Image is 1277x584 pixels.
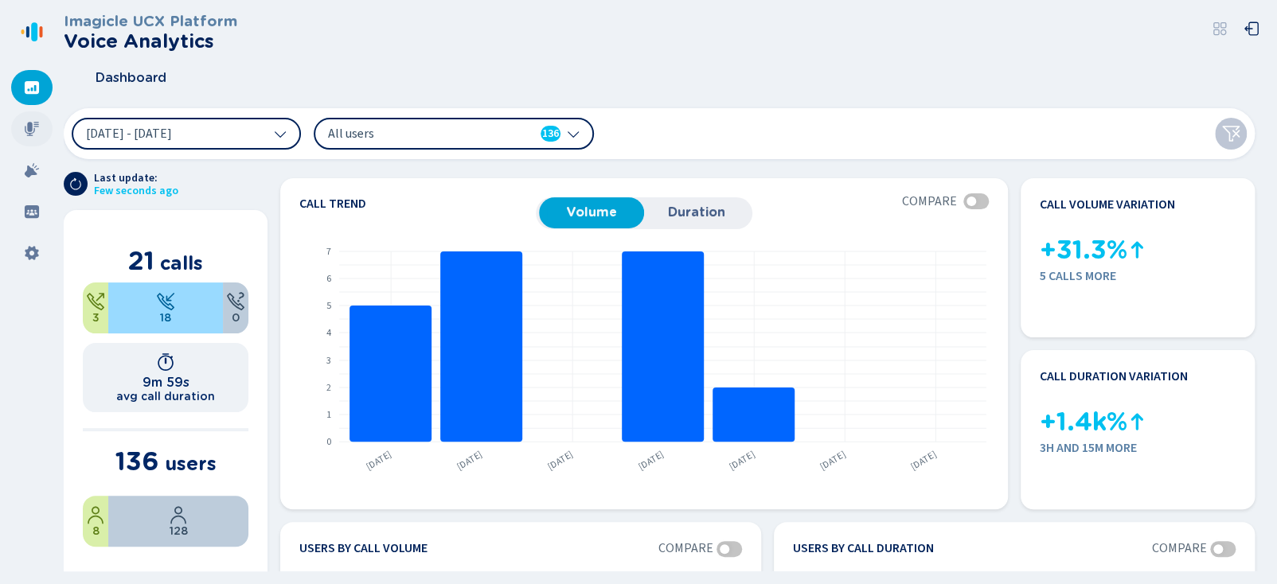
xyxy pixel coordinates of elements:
svg: kpi-up [1127,240,1146,259]
h2: Voice Analytics [64,30,237,53]
svg: user-profile [86,505,105,524]
text: [DATE] [454,447,485,473]
text: 5 [326,298,331,312]
div: 0% [223,282,248,333]
span: 18 [160,311,171,324]
svg: groups-filled [24,204,40,220]
h1: 9m 59s [143,375,189,390]
span: Last update: [94,172,178,185]
svg: telephone-inbound [156,292,175,311]
span: users [165,452,217,475]
div: Dashboard [11,70,53,105]
svg: dashboard-filled [24,80,40,95]
svg: user-profile [169,505,188,524]
div: 85.71% [108,282,223,333]
svg: kpi-up [1127,412,1146,431]
text: 6 [326,271,331,285]
div: 94.12% [108,496,248,547]
span: Compare [658,541,713,555]
svg: timer [156,352,175,372]
div: 14.29% [83,282,108,333]
h2: avg call duration [116,390,215,403]
span: +1.4k% [1040,407,1127,437]
text: 0 [326,434,331,448]
text: 7 [326,244,331,258]
div: Settings [11,236,53,271]
span: 136 [542,126,559,142]
text: 4 [326,325,331,339]
span: calls [160,251,203,274]
span: +31.3% [1040,236,1127,265]
svg: chevron-down [274,127,287,140]
span: 21 [128,245,154,276]
span: 0 [232,311,240,324]
span: [DATE] - [DATE] [86,127,172,140]
text: [DATE] [908,447,939,473]
div: Groups [11,194,53,229]
svg: box-arrow-left [1244,21,1259,37]
h4: Call volume variation [1040,197,1175,212]
button: [DATE] - [DATE] [72,118,301,150]
svg: alarm-filled [24,162,40,178]
button: Clear filters [1215,118,1247,150]
span: 128 [170,524,188,537]
span: Compare [902,194,957,208]
span: Dashboard [96,71,166,85]
span: 8 [92,524,100,537]
div: 5.88% [83,496,108,547]
span: 136 [115,446,159,477]
span: Few seconds ago [94,185,178,197]
span: Compare [1152,541,1207,555]
h4: Call duration variation [1040,369,1188,383]
text: 3 [326,353,331,367]
text: 1 [326,407,331,421]
div: Recordings [11,111,53,146]
h3: Imagicle UCX Platform [64,13,237,30]
button: Volume [539,197,644,228]
text: [DATE] [817,447,848,473]
svg: telephone-outbound [86,292,105,311]
svg: chevron-down [567,127,580,140]
svg: unknown-call [226,292,245,311]
text: [DATE] [363,447,394,473]
text: [DATE] [726,447,757,473]
span: All users [328,125,511,142]
svg: mic-fill [24,121,40,137]
text: 2 [326,380,331,394]
h4: Users by call duration [793,541,934,557]
h4: Call trend [299,197,536,210]
span: 3h and 15m more [1040,441,1236,455]
svg: arrow-clockwise [69,177,82,190]
span: 3 [92,311,100,324]
h4: Users by call volume [299,541,428,557]
button: Duration [644,197,749,228]
div: Alarms [11,153,53,188]
text: [DATE] [545,447,576,473]
span: Volume [547,205,636,220]
span: 5 calls more [1040,269,1236,283]
svg: funnel-disabled [1221,124,1240,143]
text: [DATE] [635,447,666,473]
span: Duration [652,205,741,220]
